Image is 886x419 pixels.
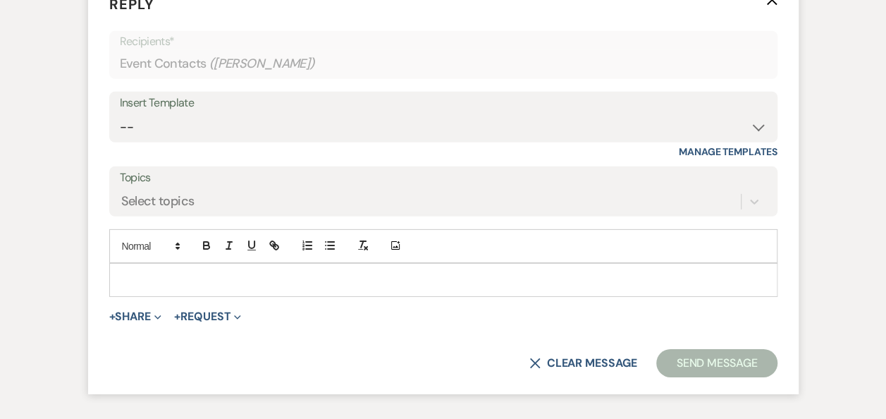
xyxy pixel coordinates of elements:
[109,311,116,322] span: +
[174,311,241,322] button: Request
[109,311,162,322] button: Share
[120,168,767,188] label: Topics
[174,311,180,322] span: +
[120,93,767,114] div: Insert Template
[120,32,767,51] p: Recipients*
[529,358,636,369] button: Clear message
[656,349,777,377] button: Send Message
[679,145,777,158] a: Manage Templates
[121,192,195,211] div: Select topics
[120,50,767,78] div: Event Contacts
[209,54,315,73] span: ( [PERSON_NAME] )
